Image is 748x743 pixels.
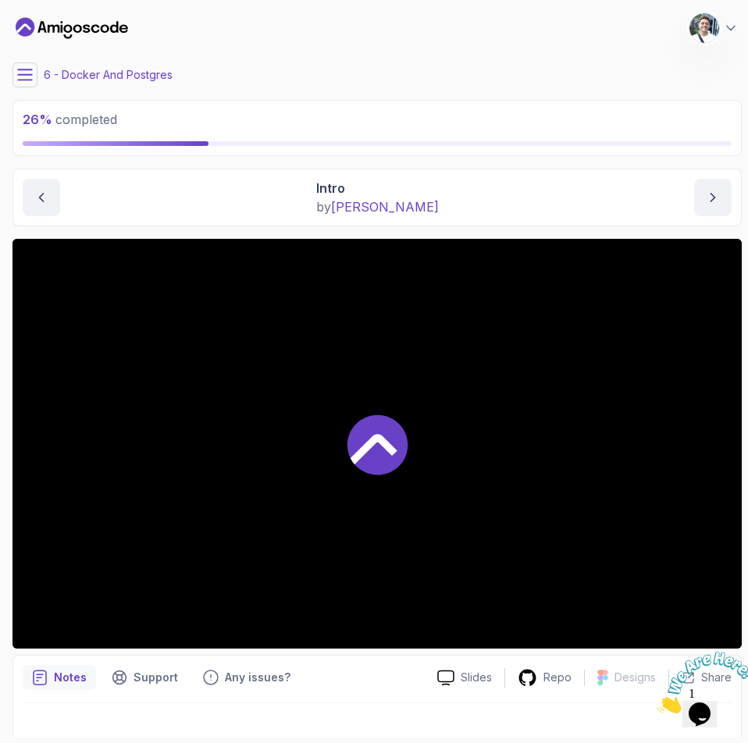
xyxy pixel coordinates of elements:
p: Slides [461,670,492,685]
img: user profile image [689,13,719,43]
p: Notes [54,670,87,685]
p: 6 - Docker And Postgres [44,67,173,83]
button: notes button [23,665,96,690]
a: Slides [425,670,504,686]
p: Any issues? [225,670,290,685]
a: Repo [505,668,584,688]
span: 26 % [23,112,52,127]
p: Repo [543,670,572,685]
span: 1 [6,6,12,20]
button: Support button [102,665,187,690]
p: Support [134,670,178,685]
p: Designs [614,670,656,685]
img: Chat attention grabber [6,6,103,68]
p: Intro [316,179,439,197]
button: previous content [23,179,60,216]
a: Dashboard [16,16,128,41]
button: next content [694,179,732,216]
button: user profile image [689,12,739,44]
button: Feedback button [194,665,300,690]
span: completed [23,112,117,127]
iframe: chat widget [651,645,748,720]
span: [PERSON_NAME] [331,199,439,215]
p: by [316,197,439,216]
